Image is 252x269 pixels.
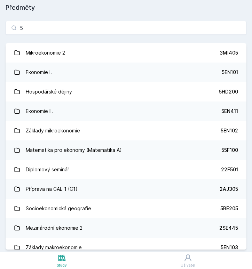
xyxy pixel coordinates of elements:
div: Study [57,263,67,268]
div: Mezinárodní ekonomie 2 [26,221,82,235]
div: 5EN102 [221,127,238,134]
a: Socioekonomická geografie 5RE205 [6,199,246,218]
a: Příprava na CAE 1 (C1) 2AJ305 [6,179,246,199]
a: Mezinárodní ekonomie 2 2SE445 [6,218,246,238]
div: Matematika pro ekonomy (Matematika A) [26,143,122,157]
div: 55F100 [221,147,238,154]
div: 5EN101 [222,69,238,76]
div: 5EN411 [221,108,238,115]
div: Diplomový seminář [26,163,69,177]
div: 5HD200 [219,88,238,95]
div: 22F501 [221,166,238,173]
div: Uživatel [181,263,195,268]
a: Ekonomie II. 5EN411 [6,101,246,121]
div: 3MI405 [220,49,238,56]
div: 5RE205 [220,205,238,212]
div: Socioekonomická geografie [26,202,91,215]
div: Mikroekonomie 2 [26,46,65,60]
div: 5EN103 [221,244,238,251]
a: Mikroekonomie 2 3MI405 [6,43,246,63]
a: Diplomový seminář 22F501 [6,160,246,179]
div: Základy mikroekonomie [26,124,80,138]
h1: Předměty [6,3,246,13]
div: Příprava na CAE 1 (C1) [26,182,78,196]
div: Ekonomie II. [26,104,53,118]
a: Hospodářské dějiny 5HD200 [6,82,246,101]
div: Ekonomie I. [26,65,52,79]
div: Hospodářské dějiny [26,85,72,99]
a: Základy makroekonomie 5EN103 [6,238,246,257]
div: 2SE445 [219,225,238,231]
div: 2AJ305 [220,186,238,193]
input: Název nebo ident předmětu… [6,21,246,35]
a: Ekonomie I. 5EN101 [6,63,246,82]
a: Základy mikroekonomie 5EN102 [6,121,246,140]
a: Matematika pro ekonomy (Matematika A) 55F100 [6,140,246,160]
div: Základy makroekonomie [26,241,82,254]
